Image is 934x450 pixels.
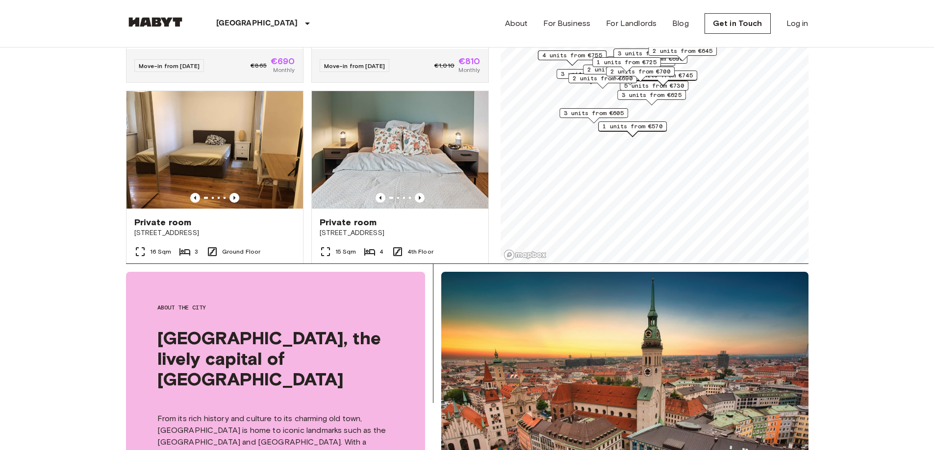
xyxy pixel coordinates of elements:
span: [STREET_ADDRESS] [320,228,480,238]
div: Map marker [598,121,667,137]
p: [GEOGRAPHIC_DATA] [216,18,298,29]
span: 3 [195,247,198,256]
div: Map marker [538,50,606,66]
span: 15 Sqm [335,247,356,256]
div: Map marker [619,54,687,69]
div: Map marker [606,67,675,82]
span: 3 units from €605 [564,109,624,118]
div: Map marker [620,81,688,96]
span: €865 [251,61,267,70]
div: Map marker [592,57,661,72]
span: 2 units from €925 [587,65,647,74]
div: Map marker [617,90,686,105]
span: €1,010 [434,61,454,70]
button: Previous image [376,193,385,203]
img: Habyt [126,17,185,27]
span: Move-in from [DATE] [324,62,385,70]
span: 16 Sqm [150,247,172,256]
a: Get in Touch [705,13,771,34]
span: 3 units from €745 [633,71,693,80]
button: Previous image [190,193,200,203]
span: Monthly [273,66,295,74]
div: Map marker [568,73,637,89]
span: 4th Floor [407,247,433,256]
div: Map marker [559,108,628,123]
span: 2 units from €645 [653,47,712,55]
span: About the city [157,303,394,312]
span: €810 [458,57,480,66]
div: Map marker [613,48,682,64]
span: 1 units from €570 [603,122,662,131]
img: Marketing picture of unit DE-02-019-003-04HF [312,91,488,209]
span: Ground Floor [222,247,261,256]
span: Private room [320,216,377,228]
a: For Landlords [606,18,656,29]
button: Previous image [415,193,425,203]
span: 4 units from €755 [542,51,602,60]
a: Log in [786,18,808,29]
a: Marketing picture of unit DE-02-019-003-04HFPrevious imagePrevious imagePrivate room[STREET_ADDRE... [311,91,489,299]
span: 3 units from €785 [561,70,621,78]
a: Mapbox logo [504,249,547,261]
span: 3 units from €800 [618,49,678,58]
span: Private room [134,216,192,228]
span: 2 units from €700 [610,67,670,76]
a: For Business [543,18,590,29]
a: Blog [672,18,689,29]
div: Map marker [648,46,717,61]
div: Map marker [583,65,652,80]
div: Map marker [556,69,625,84]
span: €690 [271,57,295,66]
span: [STREET_ADDRESS] [134,228,295,238]
span: 3 units from €625 [622,91,682,99]
span: Move-in from [DATE] [139,62,200,70]
span: 5 units from €715 [611,57,671,66]
span: [GEOGRAPHIC_DATA], the lively capital of [GEOGRAPHIC_DATA] [157,328,394,389]
img: Marketing picture of unit DE-02-004-001-01HF [126,91,303,209]
span: 2 units from €690 [573,74,632,83]
span: 4 [379,247,383,256]
span: 1 units from €725 [597,58,656,67]
a: About [505,18,528,29]
button: Previous image [229,193,239,203]
a: Marketing picture of unit DE-02-004-001-01HFPrevious imagePrevious imagePrivate room[STREET_ADDRE... [126,91,303,299]
span: Monthly [458,66,480,74]
div: Map marker [629,71,697,86]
